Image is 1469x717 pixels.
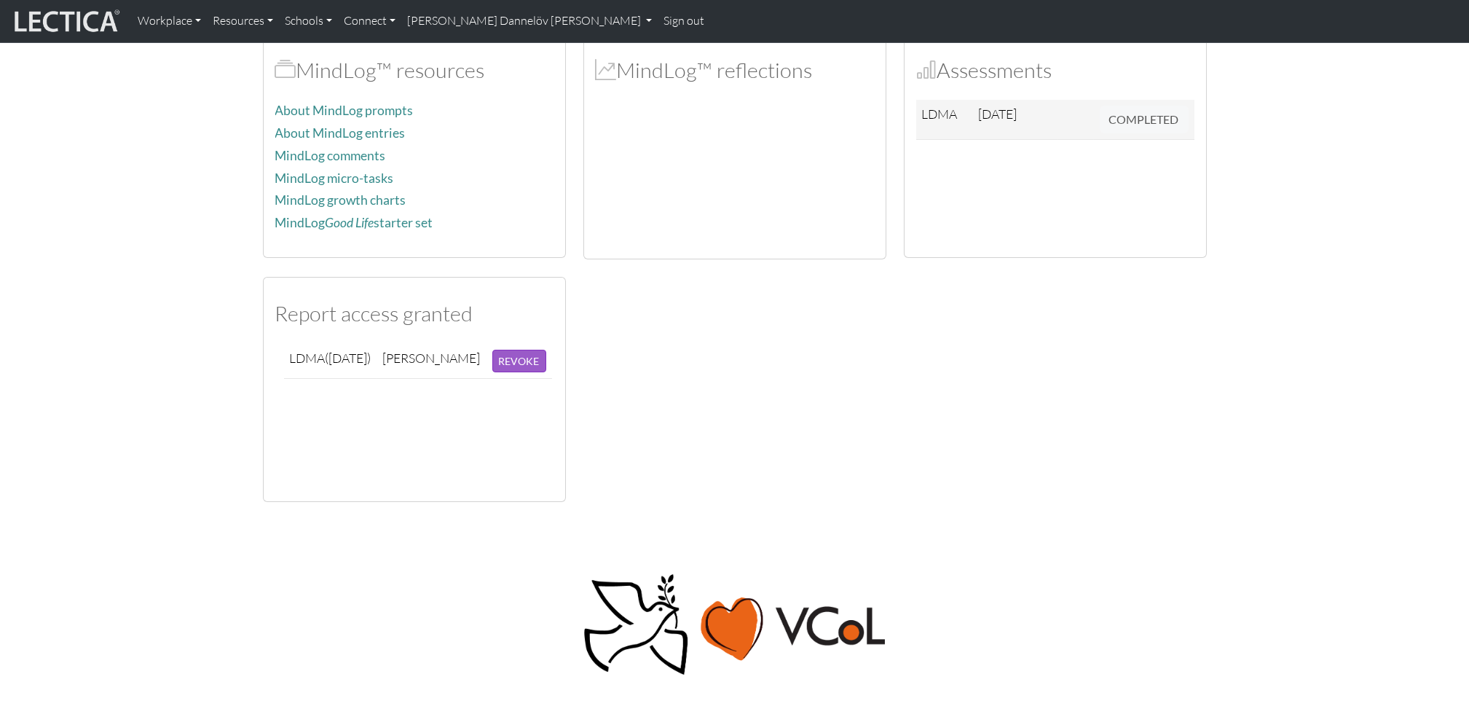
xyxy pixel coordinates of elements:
[383,350,481,367] div: [PERSON_NAME]
[579,572,891,678] img: Peace, love, VCoL
[916,57,937,83] span: Assessments
[207,6,279,36] a: Resources
[492,350,546,372] button: REVOKE
[916,58,1194,83] h2: Assessments
[275,192,406,208] a: MindLog growth charts
[978,106,1017,122] span: [DATE]
[279,6,338,36] a: Schools
[275,171,394,186] a: MindLog micro-tasks
[326,350,371,366] span: ([DATE])
[275,125,406,141] a: About MindLog entries
[275,57,296,83] span: MindLog™ resources
[275,58,554,83] h2: MindLog™ resources
[132,6,207,36] a: Workplace
[338,6,401,36] a: Connect
[401,6,658,36] a: [PERSON_NAME] Dannelöv [PERSON_NAME]
[596,58,874,83] h2: MindLog™ reflections
[275,148,386,163] a: MindLog comments
[658,6,710,36] a: Sign out
[275,103,414,118] a: About MindLog prompts
[11,7,120,35] img: lecticalive
[275,215,433,230] a: MindLogGood Lifestarter set
[326,215,374,230] i: Good Life
[284,344,377,379] td: LDMA
[916,100,972,140] td: LDMA
[596,57,617,83] span: MindLog
[275,301,554,326] h2: Report access granted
